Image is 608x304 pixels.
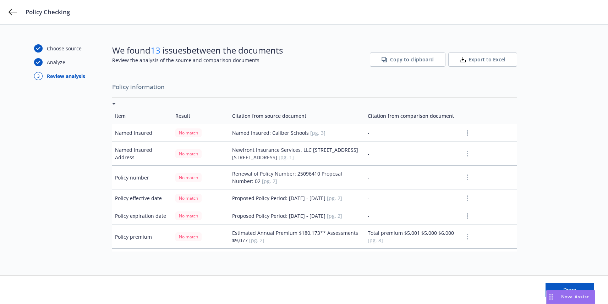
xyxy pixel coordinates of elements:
td: Estimated Annual Premium $180,173** Assessments $9,077 [229,225,365,249]
div: Review analysis [47,72,85,80]
button: Export to Excel [448,52,517,67]
td: Policy number [112,166,172,189]
td: - [365,124,460,142]
td: Policy effective date [112,189,172,207]
td: Item [112,108,172,124]
td: Proposed Policy Period: [DATE] - [DATE] [229,207,365,225]
td: Named Insured: Caliber Schools [229,124,365,142]
span: [pg. 2] [249,237,264,244]
span: We found issues between the documents [112,44,283,56]
span: Policy information [112,79,517,94]
span: [pg. 2] [327,195,342,201]
span: Policy Checking [26,8,70,16]
span: [pg. 1] [279,154,294,161]
span: [pg. 2] [262,178,277,184]
div: Choose source [47,45,82,52]
div: 3 [34,72,43,80]
div: No match [175,149,202,158]
td: Republic Indemnity Company of America Republic Indemnity Company of [US_STATE] [229,249,365,280]
td: - [365,207,460,225]
div: No match [175,211,202,220]
span: Copy to clipboard [390,56,434,63]
span: [pg. 8] [368,237,383,244]
div: Drag to move [547,290,555,304]
div: No match [175,232,202,241]
span: [pg. 3] [310,129,325,136]
td: Newfront Insurance Services, LLC [STREET_ADDRESS] [STREET_ADDRESS] [229,142,365,166]
span: Review the analysis of the source and comparison documents [112,56,283,64]
button: Done [546,283,594,297]
div: No match [175,128,202,137]
button: Nova Assist [546,290,595,304]
span: 13 [150,44,160,56]
td: - [365,142,460,166]
span: Nova Assist [561,294,589,300]
td: Result [172,108,229,124]
td: Citation from source document [229,108,365,124]
td: Policy expiration date [112,207,172,225]
div: Analyze [47,59,65,66]
div: No match [175,194,202,203]
td: Carriers 21st Century Insurance Group 21st Century Insurance Group Accelerant [365,249,460,280]
td: Insurer [112,249,172,280]
td: - [365,189,460,207]
td: Total premium $5,001 $5,000 $6,000 [365,225,460,249]
span: [pg. 2] [327,212,342,219]
td: Proposed Policy Period: [DATE] - [DATE] [229,189,365,207]
td: Renewal of Policy Number: 25096410 Proposal Number: 02 [229,166,365,189]
span: Export to Excel [469,56,505,63]
td: Citation from comparison document [365,108,460,124]
td: - [365,166,460,189]
td: Named Insured Address [112,142,172,166]
div: No match [175,173,202,182]
td: Policy premium [112,225,172,249]
button: Copy to clipboard [370,52,445,67]
td: Named Insured [112,124,172,142]
span: Done [563,286,576,293]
